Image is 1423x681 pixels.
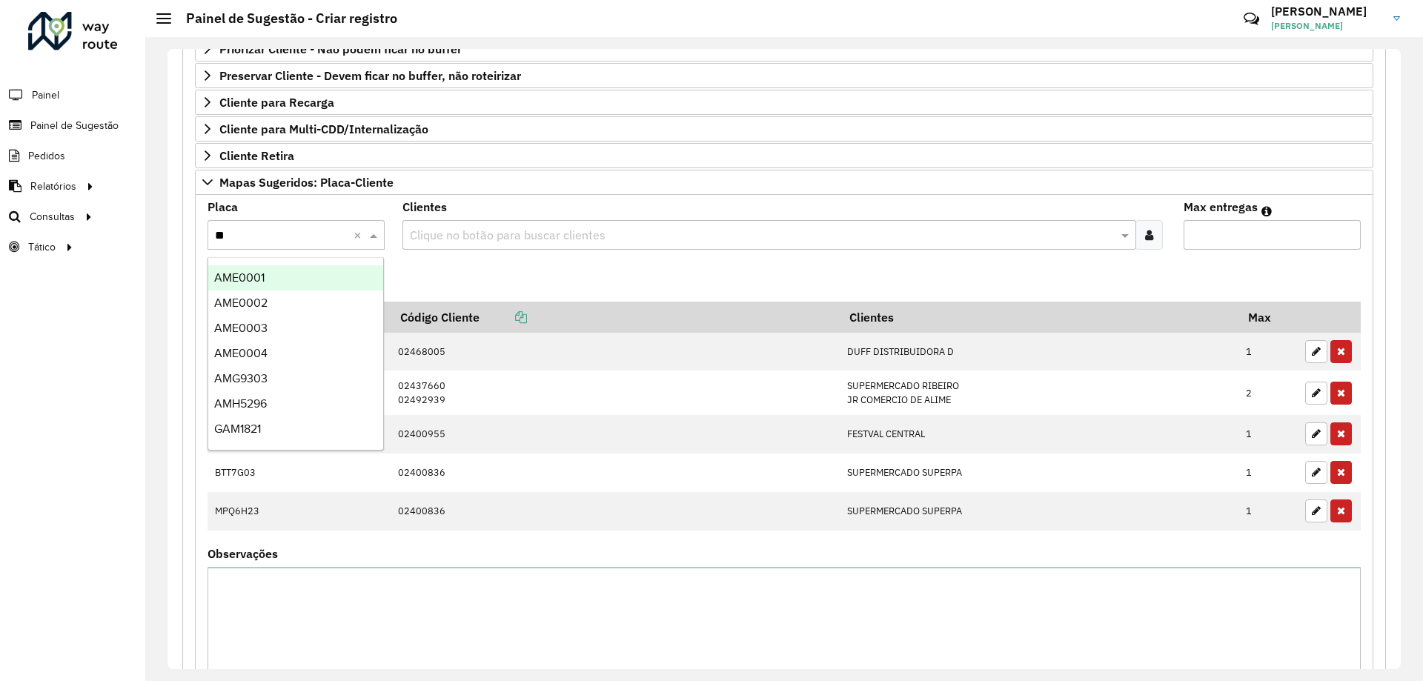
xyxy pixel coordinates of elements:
span: Painel [32,87,59,103]
h2: Painel de Sugestão - Criar registro [171,10,397,27]
a: Cliente para Recarga [195,90,1373,115]
th: Clientes [840,302,1238,333]
span: Painel de Sugestão [30,118,119,133]
span: GAM1821 [214,422,261,435]
td: MPQ6H23 [208,492,390,531]
td: SUPERMERCADO RIBEIRO JR COMERCIO DE ALIME [840,371,1238,414]
td: DUFF DISTRIBUIDORA D [840,333,1238,371]
span: Pedidos [28,148,65,164]
td: 1 [1238,415,1298,454]
h3: [PERSON_NAME] [1271,4,1382,19]
span: [PERSON_NAME] [1271,19,1382,33]
span: Priorizar Cliente - Não podem ficar no buffer [219,43,462,55]
td: 1 [1238,492,1298,531]
a: Cliente Retira [195,143,1373,168]
span: Clear all [354,226,366,244]
td: 1 [1238,454,1298,492]
span: Relatórios [30,179,76,194]
span: AME0002 [214,296,268,309]
label: Placa [208,198,238,216]
td: SUPERMERCADO SUPERPA [840,454,1238,492]
span: Cliente Retira [219,150,294,162]
ng-dropdown-panel: Options list [208,257,384,451]
span: Mapas Sugeridos: Placa-Cliente [219,176,394,188]
td: 2 [1238,371,1298,414]
td: 1 [1238,333,1298,371]
span: Cliente para Recarga [219,96,334,108]
th: Max [1238,302,1298,333]
label: Clientes [402,198,447,216]
span: AME0004 [214,347,268,359]
span: AME0001 [214,271,265,284]
td: SUPERMERCADO SUPERPA [840,492,1238,531]
a: Copiar [480,310,527,325]
td: BTT7G03 [208,454,390,492]
td: 02468005 [390,333,839,371]
span: AME0003 [214,322,268,334]
em: Máximo de clientes que serão colocados na mesma rota com os clientes informados [1261,205,1272,217]
a: Preservar Cliente - Devem ficar no buffer, não roteirizar [195,63,1373,88]
a: Mapas Sugeridos: Placa-Cliente [195,170,1373,195]
label: Observações [208,545,278,562]
a: Cliente para Multi-CDD/Internalização [195,116,1373,142]
span: AMH5296 [214,397,267,410]
span: Tático [28,239,56,255]
span: Cliente para Multi-CDD/Internalização [219,123,428,135]
label: Max entregas [1184,198,1258,216]
td: FESTVAL CENTRAL [840,415,1238,454]
span: AMG9303 [214,372,268,385]
a: Priorizar Cliente - Não podem ficar no buffer [195,36,1373,62]
th: Código Cliente [390,302,839,333]
td: 02400955 [390,415,839,454]
td: 02400836 [390,454,839,492]
span: Consultas [30,209,75,225]
td: 02437660 02492939 [390,371,839,414]
td: 02400836 [390,492,839,531]
span: Preservar Cliente - Devem ficar no buffer, não roteirizar [219,70,521,82]
a: Contato Rápido [1235,3,1267,35]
